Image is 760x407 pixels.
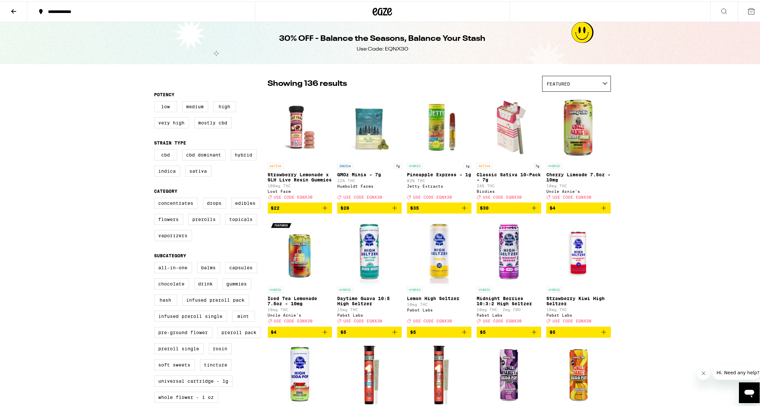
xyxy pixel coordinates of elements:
[407,295,471,300] p: Lemon High Seltzer
[546,201,611,212] button: Add to bag
[154,342,204,353] label: Preroll Single
[268,77,347,88] p: Showing 136 results
[154,229,192,240] label: Vaporizers
[357,44,408,52] div: Use Code: EQNX30
[407,342,471,406] img: Fleetwood - Pineapple Breeze x Birthday Cake - 1g
[154,100,177,111] label: Low
[477,342,541,406] img: Uncle Arnie's - Grape Soda Pop 12oz - 100mg
[154,91,175,96] legend: Potency
[546,306,611,310] p: 10mg THC
[268,162,283,168] p: SATIVA
[410,328,416,333] span: $5
[231,148,257,159] label: Hybrid
[154,374,233,385] label: Universal Cartridge - 1g
[697,366,710,378] iframe: Close message
[407,94,471,158] img: Jetty Extracts - Pineapple Express - 1g
[343,194,382,198] span: USE CODE EQNX30
[477,306,541,310] p: 10mg THC: 2mg CBD
[182,148,226,159] label: CBD Dominant
[337,217,402,325] a: Open page for Daytime Guava 10:5 High Seltzer from Pabst Labs
[337,285,353,291] p: HYBRID
[337,171,402,176] p: GMOz Minis - 7g
[477,285,492,291] p: HYBRID
[407,171,471,176] p: Pineapple Express - 1g
[222,277,251,288] label: Gummies
[268,295,332,305] p: Iced Tea Lemonade 7.5oz - 10mg
[337,177,402,181] p: 22% THC
[268,94,332,158] img: Lost Farm - Strawberry Lemonade x SLH Live Resin Gummies
[154,196,198,207] label: Concentrates
[271,204,280,209] span: $22
[337,217,402,282] img: Pabst Labs - Daytime Guava 10:5 High Seltzer
[739,381,760,402] iframe: Button to launch messaging window
[337,306,402,310] p: 15mg THC
[268,312,332,316] div: Uncle Arnie's
[268,285,283,291] p: HYBRID
[337,325,402,336] button: Add to bag
[194,116,232,127] label: Mostly CBD
[477,94,541,158] img: Birdies - Classic Sativa 10-Pack - 7g
[477,217,541,282] img: Pabst Labs - Midnight Berries 10:3:2 High Seltzer
[413,318,452,322] span: USE CODE EQNX30
[154,277,189,288] label: Chocolate
[337,183,402,187] div: Humboldt Farms
[200,358,232,369] label: Tincture
[546,325,611,336] button: Add to bag
[154,187,178,192] legend: Category
[225,213,257,224] label: Topicals
[213,100,236,111] label: High
[546,94,611,201] a: Open page for Cherry Limeade 7.5oz - 10mg from Uncle Arnie's
[407,307,471,311] div: Pabst Labs
[203,196,226,207] label: Drops
[268,306,332,310] p: 10mg THC
[483,194,522,198] span: USE CODE EQNX30
[154,148,177,159] label: CBD
[154,358,195,369] label: Soft Sweets
[546,94,611,158] img: Uncle Arnie's - Cherry Limeade 7.5oz - 10mg
[477,188,541,192] div: Birdies
[407,201,471,212] button: Add to bag
[546,217,611,325] a: Open page for Strawberry Kiwi High Seltzer from Pabst Labs
[218,326,261,337] label: Preroll Pack
[268,217,332,325] a: Open page for Iced Tea Lemonade 7.5oz - 10mg from Uncle Arnie's
[546,217,611,282] img: Pabst Labs - Strawberry Kiwi High Seltzer
[477,94,541,201] a: Open page for Classic Sativa 10-Pack - 7g from Birdies
[337,295,402,305] p: Daytime Guava 10:5 High Seltzer
[407,325,471,336] button: Add to bag
[410,204,419,209] span: $35
[477,312,541,316] div: Pabst Labs
[477,325,541,336] button: Add to bag
[154,139,186,144] legend: Strain Type
[154,164,180,175] label: Indica
[477,295,541,305] p: Midnight Berries 10:3:2 High Seltzer
[407,177,471,181] p: 82% THC
[268,325,332,336] button: Add to bag
[477,162,492,168] p: SATIVA
[407,162,422,168] p: HYBRID
[182,293,249,304] label: Infused Preroll Pack
[194,277,217,288] label: Drink
[477,182,541,187] p: 24% THC
[340,204,349,209] span: $28
[182,100,208,111] label: Medium
[340,328,346,333] span: $5
[407,217,471,325] a: Open page for Lemon High Seltzer from Pabst Labs
[279,32,486,43] h1: 30% OFF - Balance the Seasons, Balance Your Stash
[552,318,591,322] span: USE CODE EQNX30
[547,80,570,85] span: Featured
[268,94,332,201] a: Open page for Strawberry Lemonade x SLH Live Resin Gummies from Lost Farm
[268,171,332,181] p: Strawberry Lemonade x SLH Live Resin Gummies
[533,162,541,168] p: 7g
[546,342,611,406] img: Uncle Arnie's - Orange Soda Pop 12oz - 100mg
[274,194,313,198] span: USE CODE EQNX30
[271,328,277,333] span: $4
[337,162,353,168] p: INDICA
[546,295,611,305] p: Strawberry Kiwi High Seltzer
[154,213,183,224] label: Flowers
[154,390,218,401] label: Whole Flower - 1 oz
[188,213,220,224] label: Prerolls
[477,171,541,181] p: Classic Sativa 10-Pack - 7g
[552,194,591,198] span: USE CODE EQNX30
[197,261,220,272] label: Balms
